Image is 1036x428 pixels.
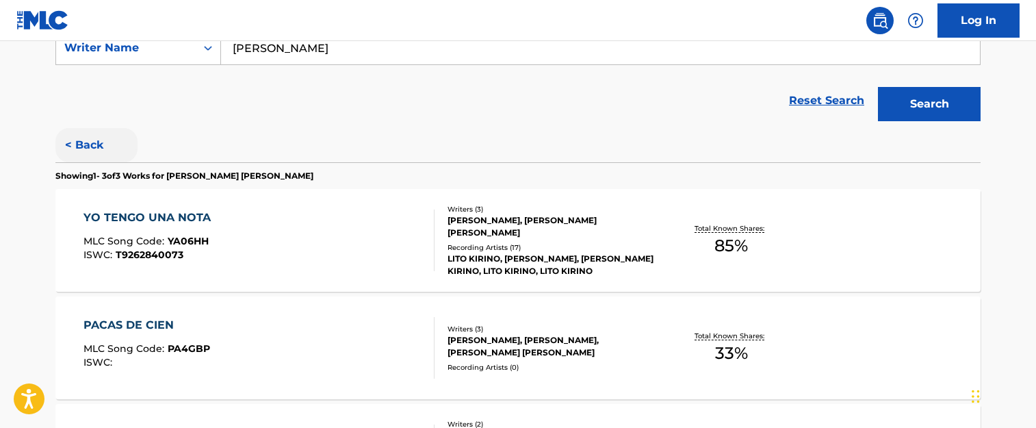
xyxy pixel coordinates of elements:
iframe: Chat Widget [968,362,1036,428]
div: YO TENGO UNA NOTA [83,210,218,226]
img: search [872,12,888,29]
span: 33 % [715,341,748,366]
img: MLC Logo [16,10,69,30]
img: help [907,12,924,29]
span: YA06HH [168,235,209,247]
a: YO TENGO UNA NOTAMLC Song Code:YA06HHISWC:T9262840073Writers (3)[PERSON_NAME], [PERSON_NAME] [PER... [55,189,981,292]
div: [PERSON_NAME], [PERSON_NAME], [PERSON_NAME] [PERSON_NAME] [448,334,654,359]
span: MLC Song Code : [83,342,168,355]
a: PACAS DE CIENMLC Song Code:PA4GBPISWC:Writers (3)[PERSON_NAME], [PERSON_NAME], [PERSON_NAME] [PER... [55,297,981,399]
a: Log In [937,3,1020,38]
div: Help [902,7,929,34]
button: < Back [55,128,138,162]
form: Search Form [55,31,981,128]
span: ISWC : [83,249,116,261]
div: Writer Name [64,40,187,56]
span: 85 % [714,234,748,258]
p: Total Known Shares: [695,331,768,341]
div: Writers ( 3 ) [448,324,654,334]
span: T9262840073 [116,249,183,261]
div: [PERSON_NAME], [PERSON_NAME] [PERSON_NAME] [448,214,654,239]
a: Public Search [866,7,894,34]
span: PA4GBP [168,342,210,355]
p: Total Known Shares: [695,223,768,234]
div: Writers ( 3 ) [448,204,654,214]
span: MLC Song Code : [83,235,168,247]
p: Showing 1 - 3 of 3 Works for [PERSON_NAME] [PERSON_NAME] [55,170,313,182]
div: LITO KIRINO, [PERSON_NAME], [PERSON_NAME] KIRINO, LITO KIRINO, LITO KIRINO [448,253,654,277]
div: PACAS DE CIEN [83,317,210,333]
span: ISWC : [83,356,116,368]
a: Reset Search [782,86,871,116]
div: Drag [972,376,980,417]
div: Recording Artists ( 17 ) [448,242,654,253]
button: Search [878,87,981,121]
div: Recording Artists ( 0 ) [448,362,654,373]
